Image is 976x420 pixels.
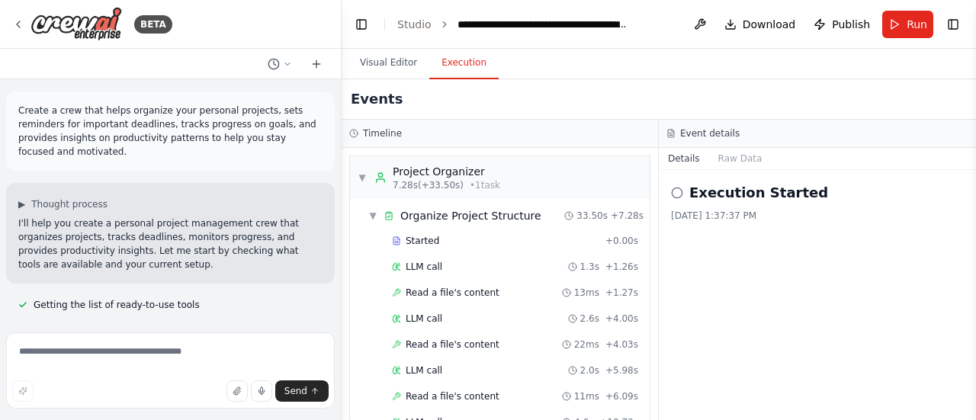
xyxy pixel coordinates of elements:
[605,235,638,247] span: + 0.00s
[34,299,200,311] span: Getting the list of ready-to-use tools
[351,88,403,110] h2: Events
[907,17,927,32] span: Run
[718,11,802,38] button: Download
[31,198,108,210] span: Thought process
[18,216,323,271] p: I'll help you create a personal project management crew that organizes projects, tracks deadlines...
[397,17,629,32] nav: breadcrumb
[659,148,709,169] button: Details
[605,338,638,351] span: + 4.03s
[358,172,367,184] span: ▼
[942,14,964,35] button: Show right sidebar
[689,182,828,204] h2: Execution Started
[393,164,500,179] div: Project Organizer
[605,287,638,299] span: + 1.27s
[363,127,402,139] h3: Timeline
[605,313,638,325] span: + 4.00s
[284,385,307,397] span: Send
[882,11,933,38] button: Run
[368,210,377,222] span: ▼
[807,11,876,38] button: Publish
[393,179,464,191] span: 7.28s (+33.50s)
[406,338,499,351] span: Read a file's content
[348,47,429,79] button: Visual Editor
[580,313,599,325] span: 2.6s
[262,55,298,73] button: Switch to previous chat
[18,198,108,210] button: ▶Thought process
[406,261,442,273] span: LLM call
[605,261,638,273] span: + 1.26s
[605,364,638,377] span: + 5.98s
[251,380,272,402] button: Click to speak your automation idea
[832,17,870,32] span: Publish
[429,47,499,79] button: Execution
[400,208,541,223] span: Organize Project Structure
[671,210,964,222] div: [DATE] 1:37:37 PM
[226,380,248,402] button: Upload files
[304,55,329,73] button: Start a new chat
[709,148,772,169] button: Raw Data
[18,104,323,159] p: Create a crew that helps organize your personal projects, sets reminders for important deadlines,...
[12,380,34,402] button: Improve this prompt
[406,287,499,299] span: Read a file's content
[611,210,644,222] span: + 7.28s
[406,364,442,377] span: LLM call
[743,17,796,32] span: Download
[574,338,599,351] span: 22ms
[574,390,599,402] span: 11ms
[680,127,740,139] h3: Event details
[30,7,122,41] img: Logo
[351,14,372,35] button: Hide left sidebar
[275,380,329,402] button: Send
[397,18,432,30] a: Studio
[576,210,608,222] span: 33.50s
[580,364,599,377] span: 2.0s
[605,390,638,402] span: + 6.09s
[18,198,25,210] span: ▶
[406,390,499,402] span: Read a file's content
[470,179,500,191] span: • 1 task
[580,261,599,273] span: 1.3s
[406,313,442,325] span: LLM call
[574,287,599,299] span: 13ms
[134,15,172,34] div: BETA
[406,235,439,247] span: Started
